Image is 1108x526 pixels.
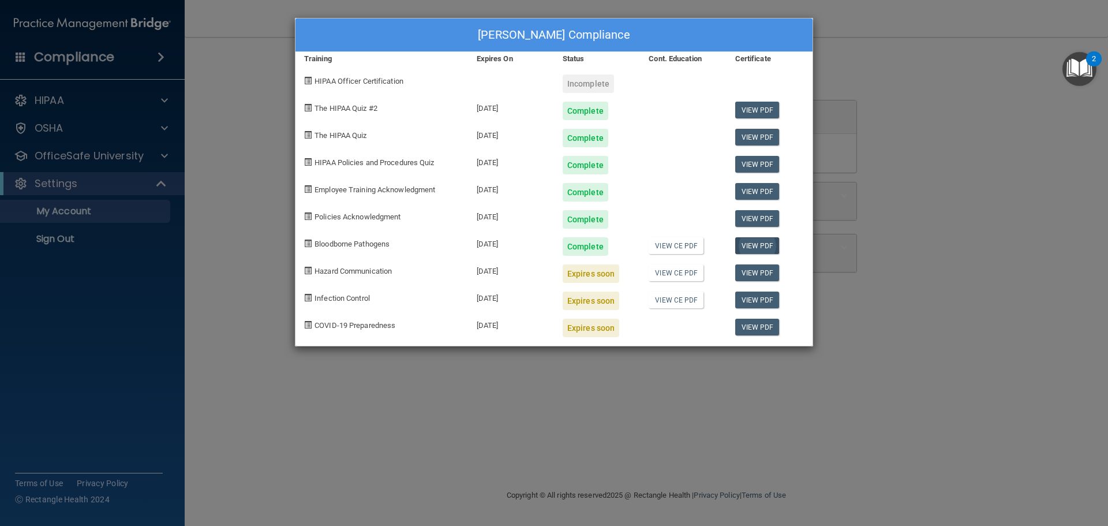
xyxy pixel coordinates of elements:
[563,237,608,256] div: Complete
[563,264,619,283] div: Expires soon
[315,240,390,248] span: Bloodborne Pathogens
[727,52,813,66] div: Certificate
[468,310,554,337] div: [DATE]
[563,102,608,120] div: Complete
[468,229,554,256] div: [DATE]
[649,237,703,254] a: View CE PDF
[315,294,370,303] span: Infection Control
[315,158,434,167] span: HIPAA Policies and Procedures Quiz
[735,210,780,227] a: View PDF
[1092,59,1096,74] div: 2
[735,129,780,146] a: View PDF
[1062,52,1096,86] button: Open Resource Center, 2 new notifications
[563,74,614,93] div: Incomplete
[315,267,392,275] span: Hazard Communication
[468,147,554,174] div: [DATE]
[468,174,554,202] div: [DATE]
[563,319,619,337] div: Expires soon
[315,321,395,330] span: COVID-19 Preparedness
[563,210,608,229] div: Complete
[649,292,703,308] a: View CE PDF
[468,283,554,310] div: [DATE]
[735,156,780,173] a: View PDF
[563,156,608,174] div: Complete
[735,102,780,118] a: View PDF
[295,18,813,52] div: [PERSON_NAME] Compliance
[468,93,554,120] div: [DATE]
[735,319,780,335] a: View PDF
[315,185,435,194] span: Employee Training Acknowledgment
[315,104,377,113] span: The HIPAA Quiz #2
[563,292,619,310] div: Expires soon
[468,202,554,229] div: [DATE]
[468,120,554,147] div: [DATE]
[468,52,554,66] div: Expires On
[468,256,554,283] div: [DATE]
[563,183,608,202] div: Complete
[554,52,640,66] div: Status
[315,77,403,85] span: HIPAA Officer Certification
[735,183,780,200] a: View PDF
[563,129,608,147] div: Complete
[315,131,366,140] span: The HIPAA Quiz
[735,292,780,308] a: View PDF
[735,237,780,254] a: View PDF
[315,212,400,221] span: Policies Acknowledgment
[735,264,780,281] a: View PDF
[640,52,726,66] div: Cont. Education
[649,264,703,281] a: View CE PDF
[295,52,468,66] div: Training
